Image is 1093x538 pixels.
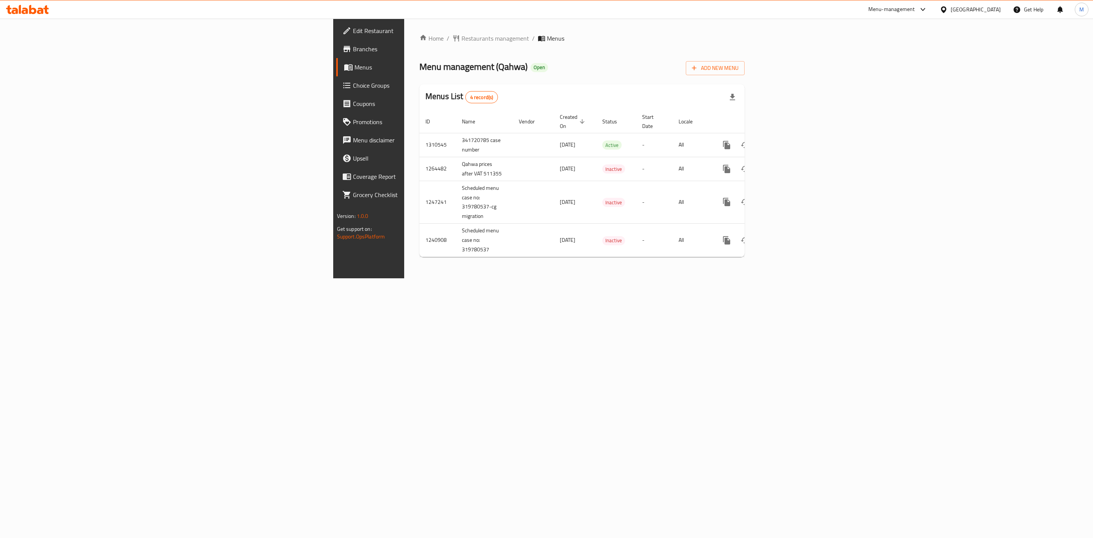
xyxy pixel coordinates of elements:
[425,91,498,103] h2: Menus List
[686,61,745,75] button: Add New Menu
[602,140,622,150] div: Active
[679,117,702,126] span: Locale
[419,34,745,43] nav: breadcrumb
[425,117,440,126] span: ID
[531,63,548,72] div: Open
[1079,5,1084,14] span: M
[532,34,535,43] li: /
[718,136,736,154] button: more
[723,88,742,106] div: Export file
[868,5,915,14] div: Menu-management
[672,224,712,257] td: All
[357,211,369,221] span: 1.0.0
[602,198,625,207] span: Inactive
[336,186,516,204] a: Grocery Checklist
[602,164,625,174] div: Inactive
[337,211,356,221] span: Version:
[560,164,575,174] span: [DATE]
[672,133,712,157] td: All
[736,193,754,211] button: Change Status
[336,149,516,167] a: Upsell
[718,231,736,249] button: more
[337,224,372,234] span: Get support on:
[336,167,516,186] a: Coverage Report
[736,136,754,154] button: Change Status
[547,34,564,43] span: Menus
[353,44,510,54] span: Branches
[718,160,736,178] button: more
[951,5,1001,14] div: [GEOGRAPHIC_DATA]
[336,58,516,76] a: Menus
[602,165,625,174] span: Inactive
[353,81,510,90] span: Choice Groups
[353,190,510,199] span: Grocery Checklist
[353,99,510,108] span: Coupons
[353,172,510,181] span: Coverage Report
[353,26,510,35] span: Edit Restaurant
[353,154,510,163] span: Upsell
[560,235,575,245] span: [DATE]
[466,94,498,101] span: 4 record(s)
[336,95,516,113] a: Coupons
[560,112,587,131] span: Created On
[636,157,672,181] td: -
[692,63,739,73] span: Add New Menu
[642,112,663,131] span: Start Date
[712,110,797,133] th: Actions
[462,117,485,126] span: Name
[736,160,754,178] button: Change Status
[636,133,672,157] td: -
[353,117,510,126] span: Promotions
[353,136,510,145] span: Menu disclaimer
[336,131,516,149] a: Menu disclaimer
[672,181,712,224] td: All
[636,224,672,257] td: -
[672,157,712,181] td: All
[602,117,627,126] span: Status
[336,22,516,40] a: Edit Restaurant
[465,91,498,103] div: Total records count
[337,232,385,241] a: Support.OpsPlatform
[602,236,625,245] span: Inactive
[560,197,575,207] span: [DATE]
[736,231,754,249] button: Change Status
[531,64,548,71] span: Open
[354,63,510,72] span: Menus
[519,117,545,126] span: Vendor
[336,40,516,58] a: Branches
[636,181,672,224] td: -
[718,193,736,211] button: more
[336,113,516,131] a: Promotions
[419,110,797,257] table: enhanced table
[560,140,575,150] span: [DATE]
[602,141,622,150] span: Active
[336,76,516,95] a: Choice Groups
